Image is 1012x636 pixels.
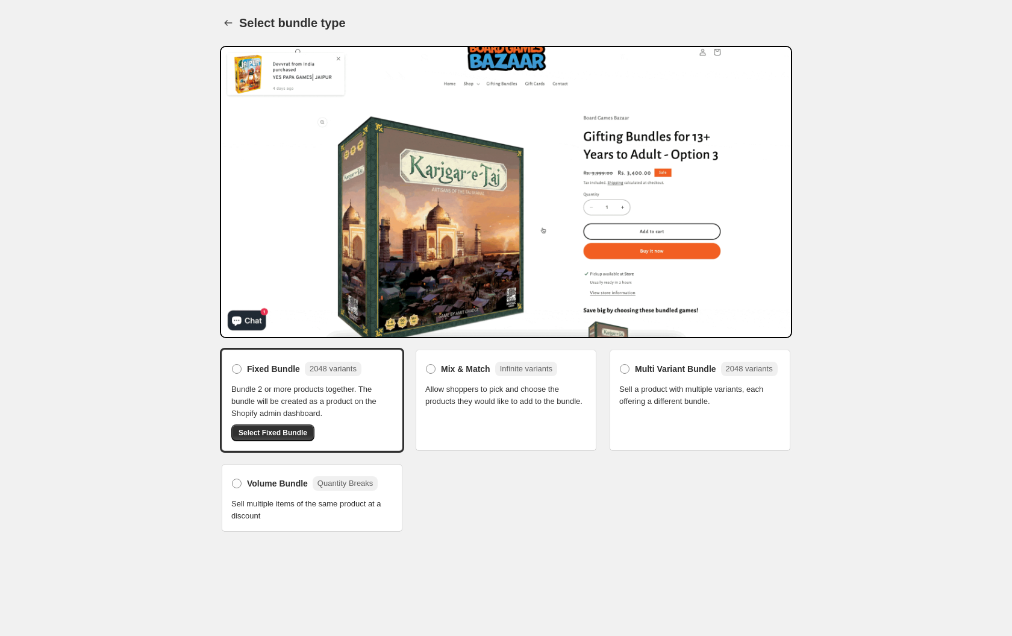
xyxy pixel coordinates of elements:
[425,383,587,408] span: Allow shoppers to pick and choose the products they would like to add to the bundle.
[239,16,346,30] h1: Select bundle type
[310,364,357,373] span: 2048 variants
[231,383,393,420] span: Bundle 2 or more products together. The bundle will be created as a product on the Shopify admin ...
[231,498,393,522] span: Sell multiple items of the same product at a discount
[441,363,490,375] span: Mix & Match
[635,363,716,375] span: Multi Variant Bundle
[220,14,237,31] button: Back
[619,383,781,408] span: Sell a product with multiple variants, each offering a different bundle.
[500,364,552,373] span: Infinite variants
[231,424,314,441] button: Select Fixed Bundle
[247,363,300,375] span: Fixed Bundle
[239,428,307,438] span: Select Fixed Bundle
[220,46,792,338] img: Bundle Preview
[317,479,373,488] span: Quantity Breaks
[726,364,773,373] span: 2048 variants
[247,477,308,490] span: Volume Bundle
